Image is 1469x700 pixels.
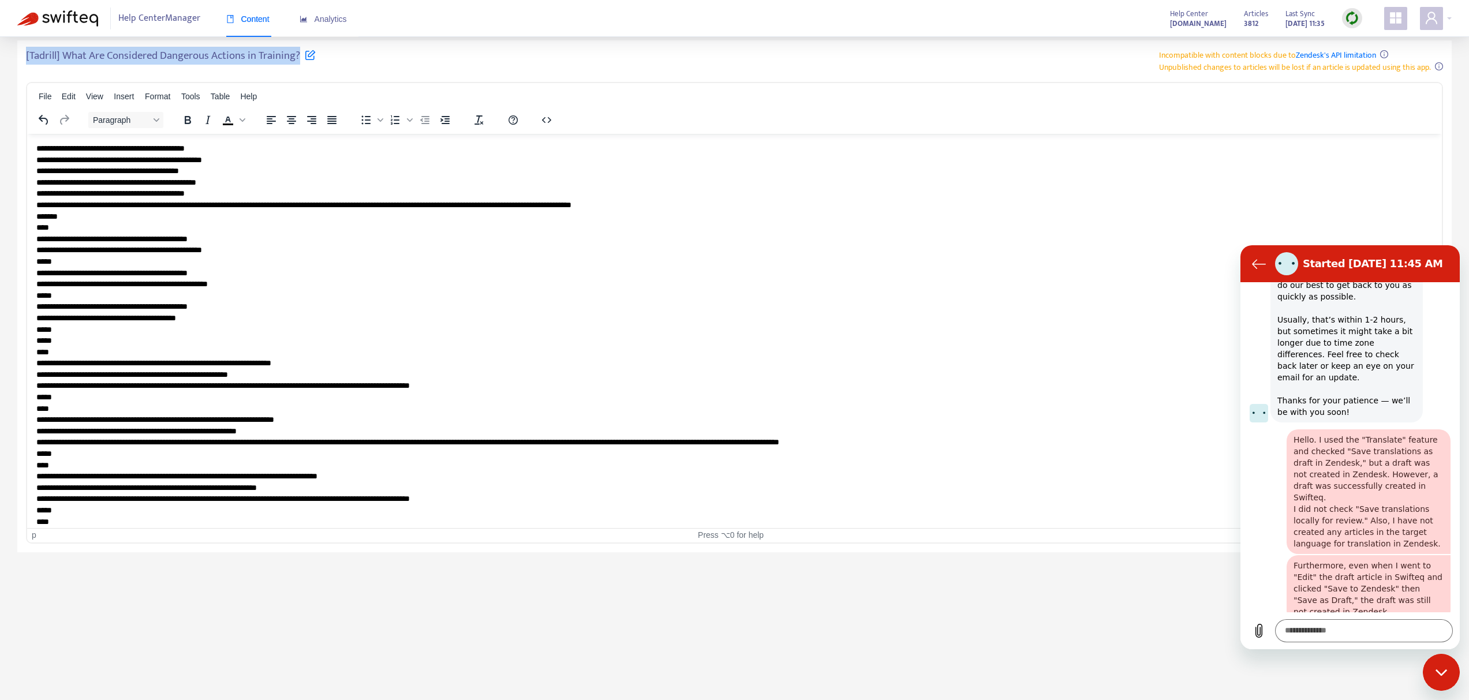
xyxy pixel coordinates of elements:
[54,112,74,128] button: Redo
[1170,17,1227,30] a: [DOMAIN_NAME]
[415,112,435,128] button: Decrease indent
[226,15,234,23] span: book
[1345,11,1359,25] img: sync.dc5367851b00ba804db3.png
[1380,50,1388,58] span: info-circle
[1285,8,1315,20] span: Last Sync
[1425,11,1438,25] span: user
[86,92,103,101] span: View
[1170,8,1208,20] span: Help Center
[88,112,163,128] button: Block Paragraph
[145,92,170,101] span: Format
[261,112,281,128] button: Align left
[93,115,149,125] span: Paragraph
[198,112,218,128] button: Italic
[1285,17,1325,30] strong: [DATE] 11:35
[469,112,489,128] button: Clear formatting
[118,8,200,29] span: Help Center Manager
[498,530,963,540] div: Press ⌥0 for help
[34,112,54,128] button: Undo
[282,112,301,128] button: Align center
[114,92,134,101] span: Insert
[435,112,455,128] button: Increase indent
[386,112,414,128] div: Numbered list
[1435,62,1443,70] span: info-circle
[300,14,347,24] span: Analytics
[1244,8,1268,20] span: Articles
[1159,61,1431,74] span: Unpublished changes to articles will be lost if an article is updated using this app.
[240,92,257,101] span: Help
[1389,11,1403,25] span: appstore
[178,112,197,128] button: Bold
[9,9,1406,575] body: Rich Text Area. Press ALT-0 for help.
[39,92,52,101] span: File
[302,112,322,128] button: Align right
[218,112,247,128] div: Text color Black
[181,92,200,101] span: Tools
[1296,48,1376,62] a: Zendesk's API limitation
[32,530,36,540] div: p
[1423,654,1460,691] iframe: Button to launch messaging window, conversation in progress
[211,92,230,101] span: Table
[1244,17,1258,30] strong: 3812
[26,49,316,69] h5: [Tadrill] What Are Considered Dangerous Actions in Training?
[27,134,1442,528] iframe: Rich Text Area
[300,15,308,23] span: area-chart
[17,10,98,27] img: Swifteq
[322,112,342,128] button: Justify
[62,92,76,101] span: Edit
[1159,48,1376,62] span: Incompatible with content blocks due to
[356,112,385,128] div: Bullet list
[1240,245,1460,649] iframe: Messaging window
[226,14,270,24] span: Content
[503,112,523,128] button: Help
